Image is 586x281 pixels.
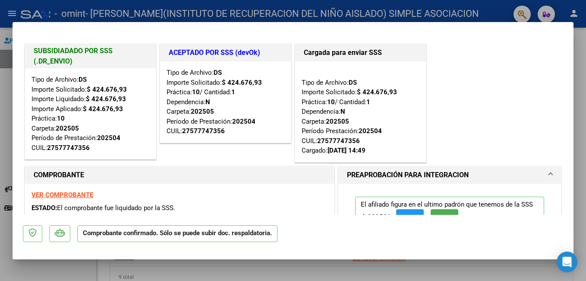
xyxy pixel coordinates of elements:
strong: COMPROBANTE [34,171,84,179]
strong: DS [214,69,222,77]
strong: $ 424.676,93 [222,79,262,86]
strong: 202505 [191,108,214,115]
strong: 10 [57,115,65,122]
p: El afiliado figura en el ultimo padrón que tenemos de la SSS de [355,197,544,229]
div: 27577747356 [47,143,90,153]
h1: Cargada para enviar SSS [304,48,417,58]
mat-expansion-panel-header: PREAPROBACIÓN PARA INTEGRACION [338,166,561,184]
button: SSS [431,209,458,225]
strong: $ 424.676,93 [83,105,123,113]
div: Tipo de Archivo: Importe Solicitado: Práctica: / Cantidad: Dependencia: Carpeta: Período de Prest... [167,68,284,136]
strong: 202504 [359,127,382,135]
button: FTP [396,209,424,225]
span: FTP [404,214,416,221]
strong: 202506 [368,213,391,221]
strong: 202504 [232,118,255,125]
strong: $ 424.676,93 [357,88,397,96]
strong: 1 [231,88,235,96]
strong: 1 [366,98,370,106]
span: SSS [439,214,451,221]
strong: DS [349,79,357,86]
strong: N [340,108,345,115]
strong: 10 [192,88,200,96]
div: 27577747356 [182,126,225,136]
strong: N [205,98,210,106]
strong: 202505 [56,125,79,132]
span: El comprobante fue liquidado por la SSS. [57,204,175,212]
strong: [DATE] 14:49 [328,147,365,154]
strong: 10 [327,98,335,106]
strong: $ 424.676,93 [87,86,127,93]
strong: DS [79,76,87,83]
strong: 202504 [97,134,120,142]
div: 27577747356 [317,136,360,146]
a: VER COMPROBANTE [32,191,93,199]
h1: ACEPTADO POR SSS (devOk) [169,48,282,58]
strong: $ 424.676,93 [86,95,126,103]
strong: 202505 [326,118,349,125]
div: Tipo de Archivo: Importe Solicitado: Práctica: / Cantidad: Dependencia: Carpeta: Período Prestaci... [302,68,419,156]
span: ESTADO: [32,204,57,212]
div: Tipo de Archivo: Importe Solicitado: Importe Liquidado: Importe Aplicado: Práctica: Carpeta: Perí... [32,75,149,153]
p: Comprobante confirmado. Sólo se puede subir doc. respaldatoria. [77,225,277,242]
h1: SUBSIDIADADO POR SSS (.DR_ENVIO) [34,46,147,67]
h1: PREAPROBACIÓN PARA INTEGRACION [347,170,469,180]
div: Open Intercom Messenger [557,252,577,272]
